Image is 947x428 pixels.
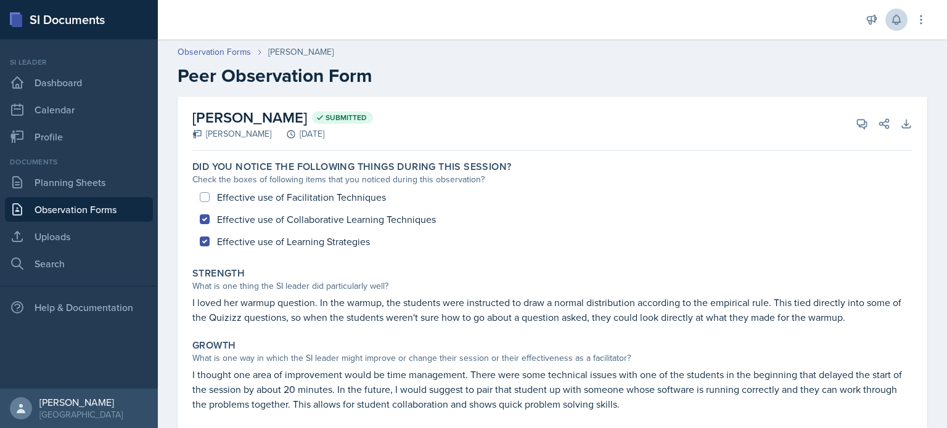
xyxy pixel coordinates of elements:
[178,46,251,59] a: Observation Forms
[5,295,153,320] div: Help & Documentation
[326,113,367,123] span: Submitted
[5,197,153,222] a: Observation Forms
[192,367,912,411] p: I thought one area of improvement would be time management. There were some technical issues with...
[192,161,511,173] label: Did you notice the following things during this session?
[5,170,153,195] a: Planning Sheets
[39,396,123,408] div: [PERSON_NAME]
[5,57,153,68] div: Si leader
[5,224,153,249] a: Uploads
[178,65,927,87] h2: Peer Observation Form
[5,70,153,95] a: Dashboard
[5,251,153,276] a: Search
[5,156,153,168] div: Documents
[268,46,334,59] div: [PERSON_NAME]
[192,267,245,280] label: Strength
[192,352,912,365] div: What is one way in which the SI leader might improve or change their session or their effectivene...
[192,107,373,129] h2: [PERSON_NAME]
[192,127,271,140] div: [PERSON_NAME]
[39,408,123,421] div: [GEOGRAPHIC_DATA]
[271,127,324,140] div: [DATE]
[5,124,153,149] a: Profile
[192,173,912,186] div: Check the boxes of following items that you noticed during this observation?
[192,295,912,325] p: I loved her warmup question. In the warmup, the students were instructed to draw a normal distrib...
[192,339,236,352] label: Growth
[192,280,912,293] div: What is one thing the SI leader did particularly well?
[5,97,153,122] a: Calendar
